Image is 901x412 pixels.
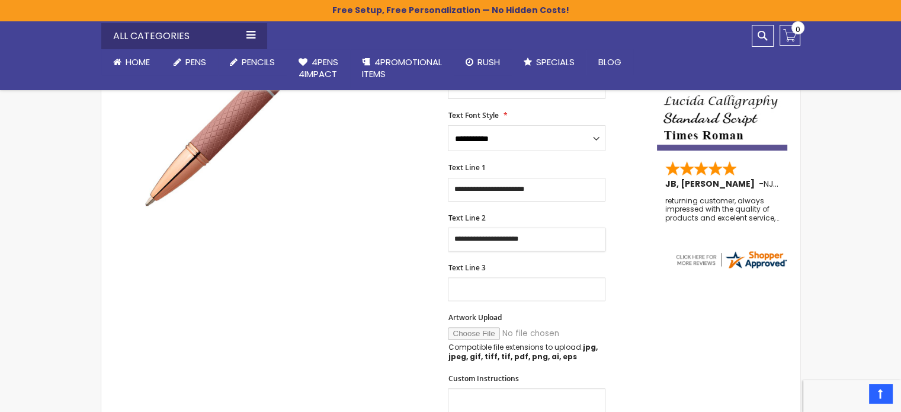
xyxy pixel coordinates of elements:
span: Artwork Upload [448,312,501,322]
span: - , [759,178,862,190]
a: Specials [512,49,586,75]
span: Text Font Style [448,110,498,120]
a: 4Pens4impact [287,49,350,88]
img: font-personalization-examples [657,36,787,151]
span: JB, [PERSON_NAME] [665,178,759,190]
span: NJ [764,178,778,190]
span: Home [126,56,150,68]
a: 4PROMOTIONALITEMS [350,49,454,88]
a: Pencils [218,49,287,75]
span: 0 [796,24,800,35]
iframe: Google Customer Reviews [803,380,901,412]
span: Specials [536,56,575,68]
img: 4pens.com widget logo [674,249,788,270]
p: Compatible file extensions to upload: [448,343,605,362]
a: 0 [780,25,800,46]
a: Rush [454,49,512,75]
div: All Categories [101,23,267,49]
a: Pens [162,49,218,75]
span: Text Line 2 [448,213,485,223]
strong: jpg, jpeg, gif, tiff, tif, pdf, png, ai, eps [448,342,597,362]
span: 4Pens 4impact [299,56,338,80]
a: 4pens.com certificate URL [674,263,788,273]
span: 4PROMOTIONAL ITEMS [362,56,442,80]
span: Rush [477,56,500,68]
a: Home [101,49,162,75]
span: Text Line 1 [448,162,485,173]
span: Text Line 3 [448,263,485,273]
span: Custom Instructions [448,373,518,384]
div: returning customer, always impressed with the quality of products and excelent service, will retu... [665,197,780,222]
a: Blog [586,49,633,75]
span: Pencils [242,56,275,68]
span: Pens [185,56,206,68]
span: Blog [598,56,621,68]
